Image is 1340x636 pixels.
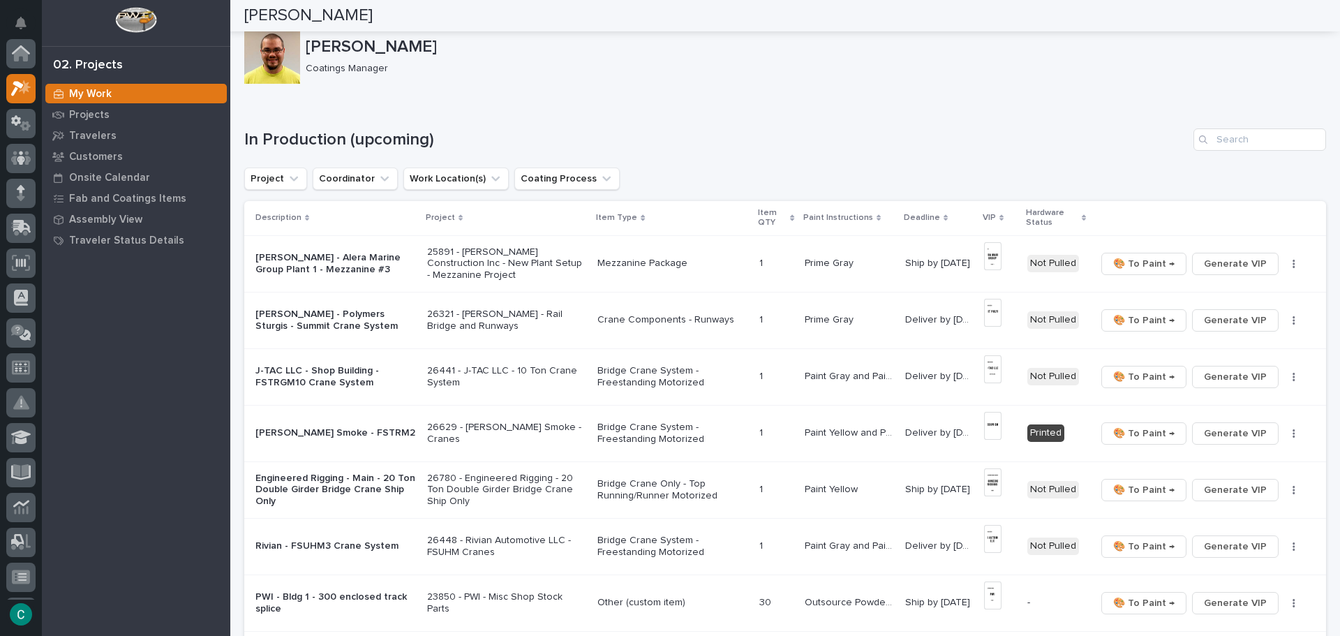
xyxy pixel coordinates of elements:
[115,7,156,33] img: Workspace Logo
[759,255,766,269] p: 1
[805,424,897,439] p: Paint Yellow and Paint Gray
[17,17,36,39] div: Notifications
[1101,479,1186,501] button: 🎨 To Paint →
[42,125,230,146] a: Travelers
[1113,538,1175,555] span: 🎨 To Paint →
[244,518,1326,575] tr: Rivian - FSUHM3 Crane System26448 - Rivian Automotive LLC - FSUHM CranesBridge Crane System - Fre...
[1192,535,1279,558] button: Generate VIP
[805,594,897,609] p: Outsource Powder Coat
[1113,369,1175,385] span: 🎨 To Paint →
[1027,597,1085,609] p: -
[759,424,766,439] p: 1
[427,473,586,508] p: 26780 - Engineered Rigging - 20 Ton Double Girder Bridge Crane Ship Only
[904,210,940,225] p: Deadline
[255,473,416,508] p: Engineered Rigging - Main - 20 Ton Double Girder Bridge Crane Ship Only
[42,188,230,209] a: Fab and Coatings Items
[69,235,184,247] p: Traveler Status Details
[69,172,150,184] p: Onsite Calendar
[1192,309,1279,332] button: Generate VIP
[306,37,1320,57] p: [PERSON_NAME]
[69,130,117,142] p: Travelers
[69,88,112,101] p: My Work
[255,540,416,552] p: Rivian - FSUHM3 Crane System
[426,210,455,225] p: Project
[403,168,509,190] button: Work Location(s)
[1113,256,1175,272] span: 🎨 To Paint →
[1192,253,1279,275] button: Generate VIP
[244,168,307,190] button: Project
[1101,422,1186,445] button: 🎨 To Paint →
[42,209,230,230] a: Assembly View
[69,193,186,205] p: Fab and Coatings Items
[42,167,230,188] a: Onsite Calendar
[1204,482,1267,498] span: Generate VIP
[596,210,637,225] p: Item Type
[1027,538,1079,555] div: Not Pulled
[6,600,36,629] button: users-avatar
[905,594,973,609] p: Ship by [DATE]
[597,478,748,502] p: Bridge Crane Only - Top Running/Runner Motorized
[1192,366,1279,388] button: Generate VIP
[306,63,1315,75] p: Coatings Manager
[1204,312,1267,329] span: Generate VIP
[759,368,766,383] p: 1
[1113,425,1175,442] span: 🎨 To Paint →
[759,481,766,496] p: 1
[1192,422,1279,445] button: Generate VIP
[244,292,1326,348] tr: [PERSON_NAME] - Polymers Sturgis - Summit Crane System26321 - [PERSON_NAME] - Rail Bridge and Run...
[427,591,586,615] p: 23850 - PWI - Misc Shop Stock Parts
[244,348,1326,405] tr: J-TAC LLC - Shop Building - FSTRGM10 Crane System26441 - J-TAC LLC - 10 Ton Crane SystemBridge Cr...
[1113,595,1175,612] span: 🎨 To Paint →
[905,538,976,552] p: Deliver by 9/29/25
[803,210,873,225] p: Paint Instructions
[1101,253,1186,275] button: 🎨 To Paint →
[597,597,748,609] p: Other (custom item)
[905,481,973,496] p: Ship by [DATE]
[805,368,897,383] p: Paint Gray and Paint Yellow
[1101,592,1186,614] button: 🎨 To Paint →
[1204,256,1267,272] span: Generate VIP
[597,535,748,559] p: Bridge Crane System - Freestanding Motorized
[759,594,774,609] p: 30
[905,311,976,326] p: Deliver by 9/22/25
[1027,255,1079,272] div: Not Pulled
[983,210,996,225] p: VIP
[244,405,1326,461] tr: [PERSON_NAME] Smoke - FSTRM226629 - [PERSON_NAME] Smoke - CranesBridge Crane System - Freestandin...
[6,8,36,38] button: Notifications
[42,104,230,125] a: Projects
[255,427,416,439] p: [PERSON_NAME] Smoke - FSTRM2
[1204,425,1267,442] span: Generate VIP
[42,230,230,251] a: Traveler Status Details
[69,214,142,226] p: Assembly View
[759,311,766,326] p: 1
[805,255,856,269] p: Prime Gray
[244,235,1326,292] tr: [PERSON_NAME] - Alera Marine Group Plant 1 - Mezzanine #325891 - [PERSON_NAME] Construction Inc -...
[427,309,586,332] p: 26321 - [PERSON_NAME] - Rail Bridge and Runways
[42,146,230,167] a: Customers
[255,591,416,615] p: PWI - Bldg 1 - 300 enclosed track splice
[69,151,123,163] p: Customers
[905,255,973,269] p: Ship by [DATE]
[255,365,416,389] p: J-TAC LLC - Shop Building - FSTRGM10 Crane System
[1026,205,1078,231] p: Hardware Status
[1101,366,1186,388] button: 🎨 To Paint →
[427,422,586,445] p: 26629 - [PERSON_NAME] Smoke - Cranes
[427,246,586,281] p: 25891 - [PERSON_NAME] Construction Inc - New Plant Setup - Mezzanine Project
[759,538,766,552] p: 1
[255,210,301,225] p: Description
[427,535,586,559] p: 26448 - Rivian Automotive LLC - FSUHM Cranes
[1204,595,1267,612] span: Generate VIP
[1101,535,1186,558] button: 🎨 To Paint →
[597,258,748,269] p: Mezzanine Package
[514,168,620,190] button: Coating Process
[905,424,976,439] p: Deliver by 9/22/25
[1193,128,1326,151] input: Search
[1027,481,1079,498] div: Not Pulled
[597,365,748,389] p: Bridge Crane System - Freestanding Motorized
[1027,424,1064,442] div: Printed
[255,309,416,332] p: [PERSON_NAME] - Polymers Sturgis - Summit Crane System
[1192,479,1279,501] button: Generate VIP
[244,130,1188,150] h1: In Production (upcoming)
[1204,538,1267,555] span: Generate VIP
[244,575,1326,631] tr: PWI - Bldg 1 - 300 enclosed track splice23850 - PWI - Misc Shop Stock PartsOther (custom item)303...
